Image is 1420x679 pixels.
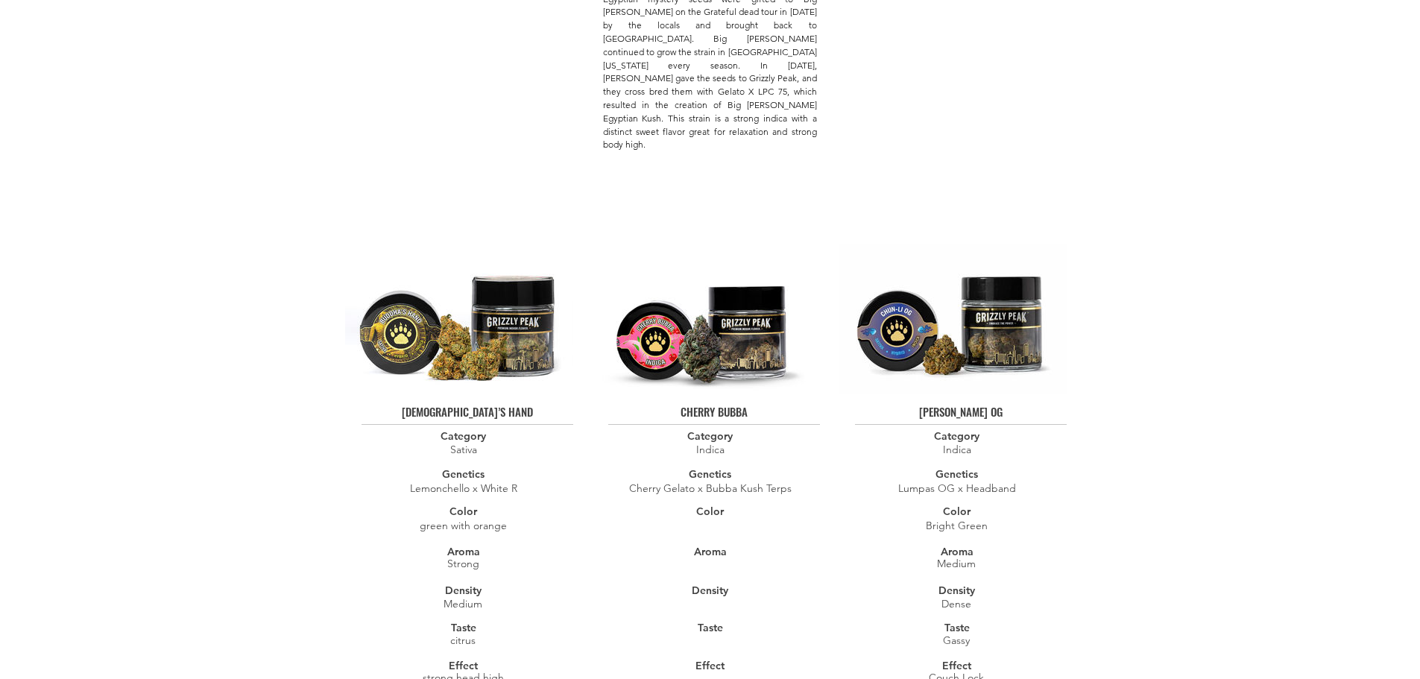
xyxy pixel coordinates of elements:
span: Aroma [694,545,727,558]
span: Aroma [447,545,480,558]
span: citrus [450,634,476,647]
span: Density [692,584,728,597]
span: Taste [698,621,723,634]
span: Genetics [935,467,978,481]
span: Medium [937,557,976,570]
span: Lemonchello x White R [410,481,517,495]
span: Bright Green [926,519,988,532]
span: Lumpas OG x Headband [898,481,1016,495]
img: BUDDHA’S HAND [345,244,573,394]
span: Color [943,505,971,518]
span: Density [938,584,975,597]
span: Aroma [941,545,974,558]
span: Category [441,429,486,443]
span: green with orange [420,519,507,532]
span: Strong [447,557,479,570]
span: Category [934,429,979,443]
span: Dense [941,597,971,610]
span: Effect [695,659,725,672]
span: [DEMOGRAPHIC_DATA]’S HAND [402,403,533,420]
span: Effect [942,659,971,672]
span: [PERSON_NAME] OG [919,403,1003,420]
span: Color [696,505,724,518]
span: Taste [451,621,476,634]
span: Medium [444,597,482,610]
span: Color [449,505,477,518]
img: CHUN-LI OG [839,244,1067,394]
span: Genetics [442,467,485,481]
span: Indica [943,443,971,456]
span: Taste [944,621,970,634]
span: CHERRY BUBBA [681,403,748,420]
span: Sativa [450,443,477,456]
span: Indica [696,443,725,456]
span: Effect [449,659,478,672]
span: Category [687,429,733,443]
img: CHERRY BUBBA [592,244,820,394]
span: Cherry Gelato x Bubba Kush Terps [629,481,792,495]
span: Genetics [689,467,731,481]
span: Gassy [943,634,970,647]
span: Density [445,584,482,597]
